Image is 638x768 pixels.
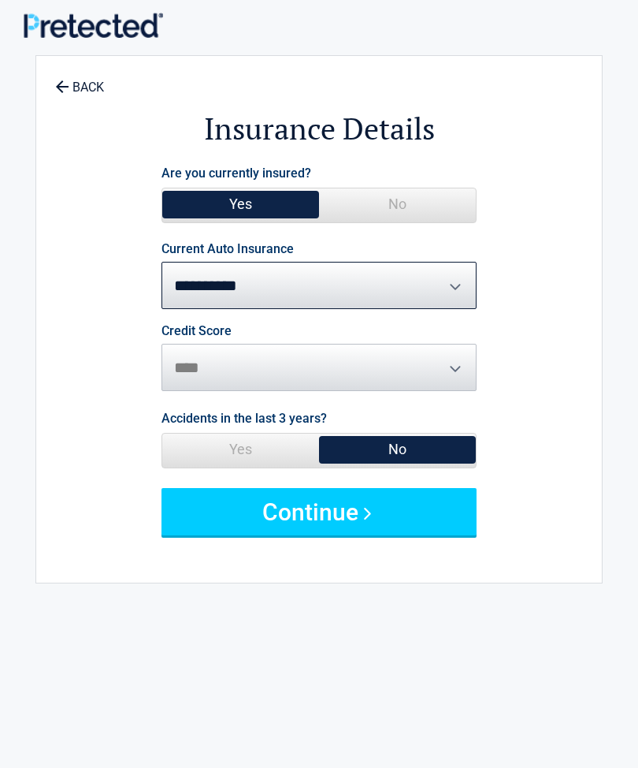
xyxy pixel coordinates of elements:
label: Current Auto Insurance [161,243,294,255]
span: Yes [162,434,319,465]
button: Continue [161,488,477,535]
img: Main Logo [24,13,163,38]
label: Credit Score [161,325,232,337]
h2: Insurance Details [44,109,594,149]
a: BACK [52,66,107,94]
span: No [319,188,476,220]
label: Accidents in the last 3 years? [161,408,327,429]
label: Are you currently insured? [161,162,311,184]
span: No [319,434,476,465]
span: Yes [162,188,319,220]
